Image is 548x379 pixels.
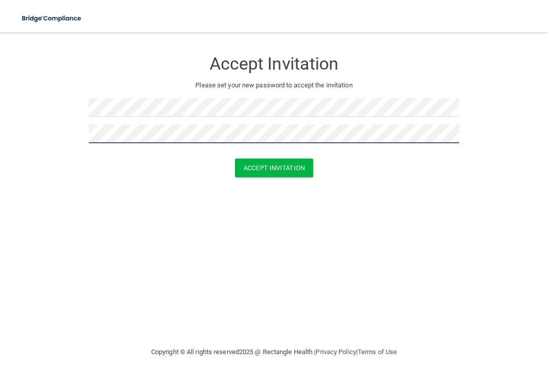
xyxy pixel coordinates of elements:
p: Please set your new password to accept the invitation [96,79,452,91]
h3: Accept Invitation [89,54,459,73]
iframe: Drift Widget Chat Controller [372,307,536,348]
a: Privacy Policy [316,348,356,356]
a: Terms of Use [358,348,397,356]
button: Accept Invitation [235,159,313,177]
img: bridge_compliance_login_screen.278c3ca4.svg [15,8,89,29]
div: Copyright © All rights reserved 2025 @ Rectangle Health | | [89,336,459,368]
